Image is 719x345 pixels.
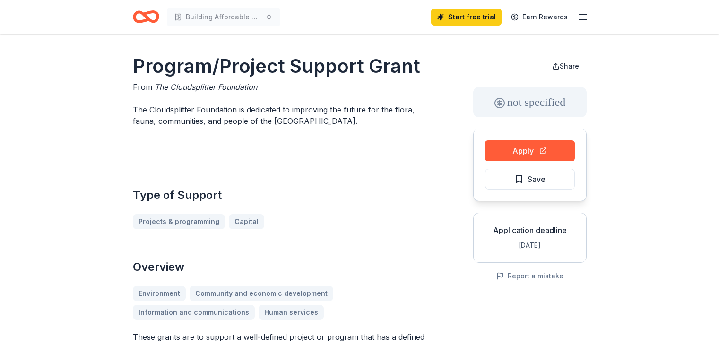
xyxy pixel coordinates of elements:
[481,240,579,251] div: [DATE]
[496,270,563,282] button: Report a mistake
[431,9,502,26] a: Start free trial
[133,81,428,93] div: From
[133,259,428,275] h2: Overview
[528,173,546,185] span: Save
[186,11,261,23] span: Building Affordable Homes
[473,87,587,117] div: not specified
[485,169,575,190] button: Save
[133,104,428,127] p: The Cloudsplitter Foundation is dedicated to improving the future for the flora, fauna, communiti...
[167,8,280,26] button: Building Affordable Homes
[485,140,575,161] button: Apply
[505,9,573,26] a: Earn Rewards
[481,224,579,236] div: Application deadline
[560,62,579,70] span: Share
[133,214,225,229] a: Projects & programming
[133,6,159,28] a: Home
[133,188,428,203] h2: Type of Support
[545,57,587,76] button: Share
[133,53,428,79] h1: Program/Project Support Grant
[229,214,264,229] a: Capital
[155,82,257,92] span: The Cloudsplitter Foundation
